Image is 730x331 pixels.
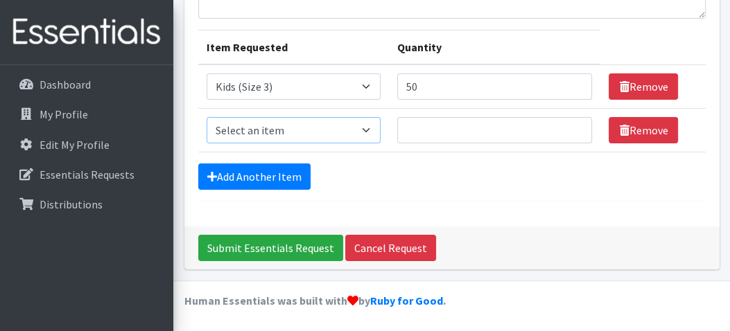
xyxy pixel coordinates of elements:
p: My Profile [40,107,88,121]
a: Dashboard [6,71,168,98]
a: Add Another Item [198,163,311,190]
p: Essentials Requests [40,168,134,181]
a: Edit My Profile [6,131,168,159]
p: Dashboard [40,78,91,91]
a: Distributions [6,190,168,218]
input: Submit Essentials Request [198,235,343,261]
a: Remove [609,117,678,143]
a: Essentials Requests [6,161,168,188]
a: My Profile [6,100,168,128]
a: Remove [609,73,678,100]
img: HumanEssentials [6,9,168,55]
p: Edit My Profile [40,138,110,152]
strong: Human Essentials was built with by . [184,294,446,307]
th: Quantity [389,30,601,65]
th: Item Requested [198,30,389,65]
a: Ruby for Good [370,294,443,307]
p: Distributions [40,197,103,211]
a: Cancel Request [345,235,436,261]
